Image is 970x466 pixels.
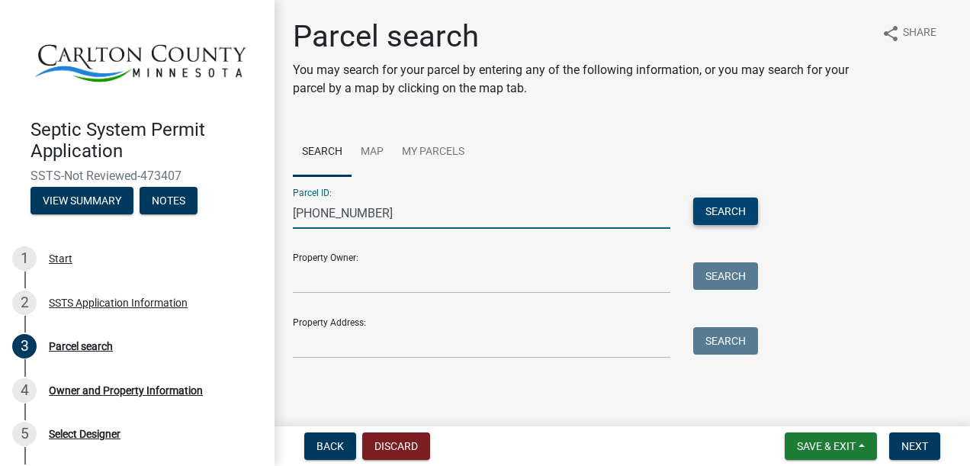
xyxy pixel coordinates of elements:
span: Next [901,440,928,452]
div: 3 [12,334,37,358]
span: Back [316,440,344,452]
button: Search [693,198,758,225]
button: Search [693,262,758,290]
a: My Parcels [393,128,474,177]
span: SSTS-Not Reviewed-473407 [31,169,244,183]
button: Back [304,432,356,460]
button: shareShare [869,18,949,48]
button: Discard [362,432,430,460]
div: Start [49,253,72,264]
h1: Parcel search [293,18,869,55]
img: Carlton County, Minnesota [31,16,250,103]
h4: Septic System Permit Application [31,119,262,163]
button: View Summary [31,187,133,214]
div: Owner and Property Information [49,385,203,396]
button: Search [693,327,758,355]
wm-modal-confirm: Summary [31,195,133,207]
button: Next [889,432,940,460]
div: 1 [12,246,37,271]
span: Share [903,24,936,43]
div: Parcel search [49,341,113,352]
span: Save & Exit [797,440,856,452]
p: You may search for your parcel by entering any of the following information, or you may search fo... [293,61,869,98]
div: SSTS Application Information [49,297,188,308]
button: Notes [140,187,198,214]
div: 5 [12,422,37,446]
button: Save & Exit [785,432,877,460]
a: Search [293,128,352,177]
i: share [882,24,900,43]
wm-modal-confirm: Notes [140,195,198,207]
div: Select Designer [49,429,120,439]
div: 2 [12,291,37,315]
div: 4 [12,378,37,403]
a: Map [352,128,393,177]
